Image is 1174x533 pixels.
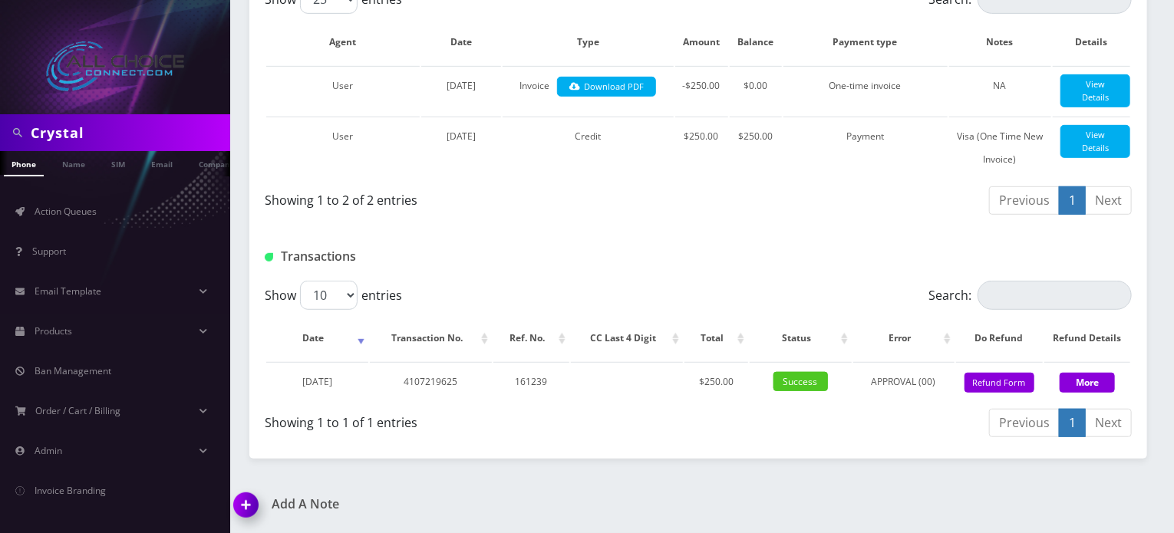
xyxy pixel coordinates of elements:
th: Status: activate to sort column ascending [750,316,852,360]
th: Payment type [783,20,948,64]
div: Showing 1 to 1 of 1 entries [265,407,687,432]
a: Previous [989,186,1060,215]
th: Amount [675,20,728,64]
td: APPROVAL (00) [853,362,955,401]
input: Search in Company [31,118,226,147]
td: Invoice [503,66,673,115]
a: Name [54,151,93,175]
a: 1 [1059,409,1086,437]
div: Showing 1 to 2 of 2 entries [265,185,687,209]
th: Agent [266,20,420,64]
td: 161239 [493,362,569,401]
a: Download PDF [557,77,656,97]
th: Transaction No.: activate to sort column ascending [370,316,492,360]
span: Order / Cart / Billing [36,404,121,417]
button: Refund Form [965,373,1034,393]
a: Company [191,151,242,175]
span: Email Template [35,285,101,298]
a: View Details [1060,125,1130,158]
a: SIM [104,151,133,175]
th: Do Refund [956,316,1043,360]
a: 1 [1059,186,1086,215]
span: Products [35,324,72,337]
th: Type [503,20,673,64]
span: Ban Management [35,364,111,377]
img: All Choice Connect [46,41,184,91]
th: Balance [730,20,782,64]
span: Support [32,245,66,258]
th: Date: activate to sort column ascending [266,316,368,360]
td: Credit [503,117,673,179]
th: Details [1053,20,1130,64]
span: Invoice Branding [35,484,106,497]
td: One-time invoice [783,66,948,115]
select: Showentries [300,281,358,310]
td: User [266,66,420,115]
input: Search: [978,281,1132,310]
td: Visa (One Time New Invoice) [949,117,1051,179]
a: Previous [989,409,1060,437]
td: $0.00 [730,66,782,115]
a: Add A Note [234,497,687,512]
td: NA [949,66,1051,115]
th: Ref. No.: activate to sort column ascending [493,316,569,360]
h1: Transactions [265,249,539,264]
a: View Details [1060,74,1130,107]
td: Payment [783,117,948,179]
label: Show entries [265,281,402,310]
span: Action Queues [35,205,97,218]
span: Success [773,372,828,391]
th: Total: activate to sort column ascending [684,316,748,360]
td: User [266,117,420,179]
th: Error: activate to sort column ascending [853,316,955,360]
td: $250.00 [675,117,728,179]
td: $250.00 [730,117,782,179]
span: [DATE] [302,375,332,388]
img: Transactions [265,253,273,262]
th: Date [421,20,501,64]
td: 4107219625 [370,362,492,401]
a: Next [1085,409,1132,437]
td: $250.00 [684,362,748,401]
a: Next [1085,186,1132,215]
button: More [1060,373,1115,393]
td: -$250.00 [675,66,728,115]
a: Phone [4,151,44,176]
span: Admin [35,444,62,457]
span: [DATE] [447,130,477,143]
th: CC Last 4 Digit: activate to sort column ascending [571,316,684,360]
a: Email [143,151,180,175]
label: Search: [928,281,1132,310]
th: Refund Details [1044,316,1130,360]
th: Notes [949,20,1051,64]
span: [DATE] [447,79,477,92]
